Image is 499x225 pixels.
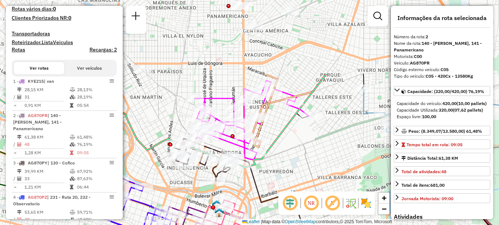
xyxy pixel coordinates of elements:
span: Exibir rótulo [324,194,341,212]
span: AG870PY [28,160,47,166]
td: 39,99 KM [24,168,69,175]
strong: 0 [53,5,56,12]
td: 48 [24,141,69,148]
a: Peso: (8.349,07/13.580,00) 61,48% [394,126,490,136]
td: 47 [24,216,69,223]
span: | 130 - Cofico [47,160,75,166]
img: UDC Cordoba [212,200,221,209]
span: 4 - [13,194,91,206]
span: Peso: (8.349,07/13.580,00) 61,48% [408,128,482,134]
span: Capacidade: (320,00/420,00) 76,19% [407,89,484,94]
span: 61,38 KM [439,155,458,161]
i: Tempo total em rota [70,185,73,189]
span: AG870PZ [28,194,47,200]
strong: C00 [414,54,422,59]
td: 87,63% [77,175,114,182]
i: % de utilização da cubagem [70,176,75,181]
h4: Informações da rota selecionada [394,15,490,22]
i: % de utilização da cubagem [70,217,75,222]
td: 67,92% [77,168,114,175]
img: Fluxo de ruas [345,197,357,209]
i: Total de Atividades [17,176,22,181]
span: Ocultar deslocamento [281,194,299,212]
span: | 140 - [PERSON_NAME], 141 - Panamericano [13,113,62,131]
span: − [382,204,386,213]
div: Total de itens: [401,182,445,189]
div: Veículo: [394,60,490,66]
i: Total de Atividades [17,95,22,99]
h4: Rotas vários dias: [12,6,117,12]
span: 1 - [13,78,54,84]
span: | 231 - Ruta 20, 232 - Observatorio [13,194,91,206]
h4: Atividades [394,213,490,220]
strong: 140 - [PERSON_NAME], 141 - Panamericano [394,40,482,53]
a: Zoom out [378,203,389,214]
img: Exibir/Ocultar setores [360,197,372,209]
button: Ver rotas [14,62,64,74]
a: Leaflet [242,219,260,224]
td: 0,91 KM [24,102,69,109]
i: Tempo total em rota [70,103,73,108]
a: Distância Total:61,38 KM [394,153,490,163]
a: Rotas [12,47,25,53]
a: Exibir filtros [370,9,385,23]
td: 33 [24,175,69,182]
i: Distância Total [17,210,22,214]
td: 05:54 [77,102,114,109]
td: 53,65 KM [24,209,69,216]
span: Ocultar NR [302,194,320,212]
em: Opções [110,113,114,117]
td: / [13,216,17,223]
td: 76,19% [77,141,114,148]
div: Número da rota: [394,34,490,40]
td: 1,21 KM [24,183,69,191]
strong: C05 - 420Cx - 13580Kg [426,73,473,79]
i: Total de Atividades [17,217,22,222]
td: = [13,183,17,191]
span: 3 - [13,160,75,166]
i: % de utilização da cubagem [70,95,75,99]
div: Jornada Motorista: 09:00 [401,195,453,202]
div: Capacidade Utilizada: [397,107,487,113]
a: Jornada Motorista: 09:00 [394,193,490,203]
em: Opções [110,195,114,199]
td: 31 [24,93,69,101]
strong: (10,00 pallets) [457,101,487,106]
td: 61,48% [77,133,114,141]
span: Total de atividades: [401,169,446,174]
a: Zoom in [378,193,389,203]
i: % de utilização da cubagem [70,142,75,147]
i: Distância Total [17,135,22,139]
td: 28,19% [77,93,114,101]
div: Capacidade: (320,00/420,00) 76,19% [394,97,490,123]
span: | van [44,78,54,84]
td: 28,13% [77,86,114,93]
div: Capacidade do veículo: [397,100,487,107]
strong: (07,62 pallets) [453,107,483,113]
span: KYE215 [28,78,44,84]
strong: 48 [441,169,446,174]
div: Tipo do veículo: [394,73,490,79]
a: Capacidade: (320,00/420,00) 76,19% [394,86,490,96]
i: % de utilização do peso [70,88,75,92]
td: / [13,175,17,182]
td: 1,28 KM [24,149,69,156]
strong: 420,00 [442,101,457,106]
a: Nova sessão e pesquisa [129,9,143,25]
td: = [13,102,17,109]
div: Map data © contributors,© 2025 TomTom, Microsoft [240,219,394,225]
div: Espaço livre: [397,113,487,120]
i: Distância Total [17,88,22,92]
a: OpenStreetMap [285,219,316,224]
i: Distância Total [17,169,22,174]
td: / [13,141,17,148]
a: Total de itens:681,00 [394,180,490,190]
h4: Clientes Priorizados NR: [12,15,117,21]
td: 28,15 KM [24,86,69,93]
td: = [13,149,17,156]
div: Código externo veículo: [394,66,490,73]
strong: 2 [426,34,428,39]
td: 61,38 KM [24,133,69,141]
i: % de utilização do peso [70,210,75,214]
